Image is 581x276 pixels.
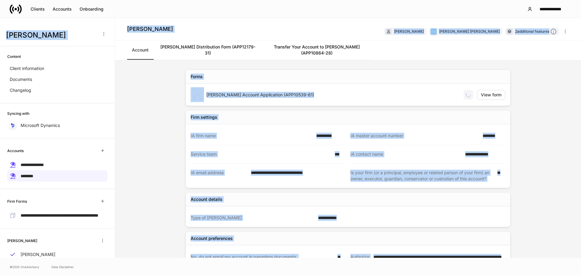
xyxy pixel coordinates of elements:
[191,235,233,241] div: Account preferences
[191,133,313,139] div: IA firm name
[262,40,371,60] a: Transfer Your Account to [PERSON_NAME] (APP10864-28)
[127,40,153,60] a: Account
[350,151,461,157] div: IA contact name
[127,25,173,33] h4: [PERSON_NAME]
[431,28,437,35] img: charles-schwab-BFYFdbvS.png
[10,123,15,128] img: sIOyOZvWb5kUEAwh5D03bPzsWHrUXBSdsWHDhg8Ma8+nBQBvlija69eFAv+snJUCyn8AqO+ElBnIpgMAAAAASUVORK5CYII=
[10,87,31,93] p: Changelog
[153,40,262,60] a: [PERSON_NAME] Distribution Form (APP12179-31)
[7,54,21,59] h6: Content
[76,4,107,14] button: Onboarding
[7,85,107,96] a: Changelog
[80,6,103,12] div: Onboarding
[191,74,203,80] div: Forms
[477,90,505,100] button: View form
[206,92,459,98] div: [PERSON_NAME] Account Application (APP10539-61)
[191,215,314,221] div: Type of [PERSON_NAME]
[191,114,217,120] div: Firm settings
[21,251,55,258] p: [PERSON_NAME]
[7,120,107,131] a: Microsoft Dynamics
[27,4,49,14] button: Clients
[191,196,222,202] div: Account details
[439,28,500,34] div: [PERSON_NAME] [PERSON_NAME]
[49,4,76,14] button: Accounts
[7,238,37,244] h6: [PERSON_NAME]
[7,111,29,116] h6: Syncing with
[7,148,24,154] h6: Accounts
[7,249,107,260] a: [PERSON_NAME]
[394,28,424,34] div: [PERSON_NAME]
[350,133,479,139] div: IA master account number
[51,264,74,269] a: Data Disclaimer
[10,65,44,71] p: Client information
[21,122,60,128] p: Microsoft Dynamics
[53,6,72,12] div: Accounts
[10,76,32,82] p: Documents
[191,151,331,157] div: Service team
[10,264,39,269] span: © 2025 OneAdvisory
[191,170,247,182] div: IA email address
[481,92,501,98] div: View form
[7,63,107,74] a: Client information
[31,6,45,12] div: Clients
[6,30,97,40] h3: [PERSON_NAME]
[7,74,107,85] a: Documents
[7,198,27,204] h6: Firm Forms
[350,170,494,182] div: Is your firm (or a principal, employee or related person of your firm) an owner, executor, guardi...
[515,28,556,35] div: 2 additional features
